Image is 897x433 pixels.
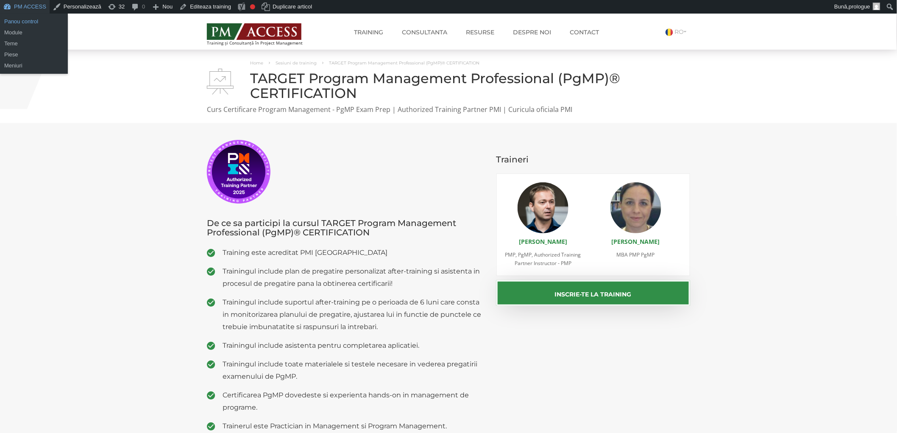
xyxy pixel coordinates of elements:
a: Sesiuni de training [276,60,317,66]
img: TARGET Program Management Professional (PgMP)® CERTIFICATION [207,69,234,95]
p: Curs Certificare Program Management - PgMP Exam Prep | Authorized Training Partner PMI | Curicula... [207,105,690,115]
h3: De ce sa participi la cursul TARGET Program Management Professional (PgMP)® CERTIFICATION [207,218,484,237]
a: RO [666,28,690,36]
img: PM ACCESS - Echipa traineri si consultanti certificati PMP: Narciss Popescu, Mihai Olaru, Monica ... [207,23,301,40]
a: Home [251,60,264,66]
h3: Traineri [496,155,691,164]
span: Training și Consultanță în Project Management [207,41,318,45]
span: Trainingul include suportul after-training pe o perioada de 6 luni care consta in monitorizarea p... [223,296,484,333]
span: TARGET Program Management Professional (PgMP)® CERTIFICATION [329,60,480,66]
a: Contact [563,24,605,41]
div: Necesită îmbunătățire [250,4,255,9]
a: [PERSON_NAME] [612,237,660,246]
span: MBA PMP PgMP [617,251,655,258]
img: Monica Gaita [610,182,661,233]
a: Despre noi [507,24,557,41]
span: Certificarea PgMP dovedeste si experienta hands-on in management de programe. [223,389,484,413]
img: Romana [666,28,673,36]
span: prologue [849,3,870,10]
h1: TARGET Program Management Professional (PgMP)® CERTIFICATION [207,71,690,101]
a: Training [348,24,390,41]
button: Inscrie-te la training [496,280,691,306]
a: Training și Consultanță în Project Management [207,21,318,45]
a: Resurse [460,24,501,41]
span: Trainerul este Practician in Management si Program Management. [223,420,484,432]
span: Training este acreditat PMI [GEOGRAPHIC_DATA] [223,246,484,259]
span: PMP, PgMP, Authorized Training Partner Instructor - PMP [505,251,581,267]
span: Trainingul include toate materialele si testele necesare in vederea pregatirii examenului de PgMP. [223,358,484,383]
span: Trainingul include plan de pregatire personalizat after-training si asistenta in procesul de preg... [223,265,484,290]
a: Consultanta [396,24,454,41]
span: Trainingul include asistenta pentru completarea aplicatiei. [223,339,484,352]
a: [PERSON_NAME] [519,237,567,246]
